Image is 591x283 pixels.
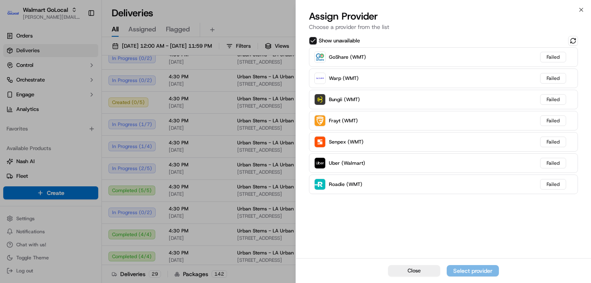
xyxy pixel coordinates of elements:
[8,106,55,113] div: Past conversations
[388,265,440,276] button: Close
[540,158,566,168] div: Failed
[319,37,360,44] label: Show unavailable
[329,160,365,166] span: Uber (Walmart)
[540,137,566,147] div: Failed
[139,80,148,90] button: Start new chat
[17,78,32,93] img: 5e9a9d7314ff4150bce227a61376b483.jpg
[540,179,566,190] div: Failed
[5,157,66,172] a: 📗Knowledge Base
[8,78,23,93] img: 1736555255976-a54dd68f-1ca7-489b-9aae-adbdc363a1c4
[8,161,15,168] div: 📗
[329,181,362,188] span: Roadie (WMT)
[57,180,99,186] a: Powered byPylon
[315,137,325,147] img: Senpex (WMT)
[16,160,62,168] span: Knowledge Base
[540,115,566,126] div: Failed
[69,161,75,168] div: 💻
[66,157,134,172] a: 💻API Documentation
[408,267,421,274] span: Close
[315,52,325,62] img: GoShare (WMT)
[540,94,566,105] div: Failed
[37,86,112,93] div: We're available if you need us!
[8,119,21,132] img: Patrick Bivons
[25,126,66,133] span: [PERSON_NAME]
[8,33,148,46] p: Welcome 👋
[315,158,325,168] img: Uber (Walmart)
[126,104,148,114] button: See all
[8,8,24,24] img: Nash
[72,126,108,133] span: 9 seconds ago
[315,73,325,84] img: Warp (WMT)
[540,73,566,84] div: Failed
[68,126,71,133] span: •
[329,117,358,124] span: Frayt (WMT)
[77,160,131,168] span: API Documentation
[315,115,325,126] img: Frayt (WMT)
[81,180,99,186] span: Pylon
[315,179,325,190] img: Roadie (WMT)
[309,10,578,23] h2: Assign Provider
[329,139,364,145] span: Senpex (WMT)
[315,94,325,105] img: Bungii (WMT)
[21,53,147,61] input: Got a question? Start typing here...
[309,23,578,31] p: Choose a provider from the list
[329,54,366,60] span: GoShare (WMT)
[540,52,566,62] div: Failed
[37,78,134,86] div: Start new chat
[329,96,360,103] span: Bungii (WMT)
[329,75,359,82] span: Warp (WMT)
